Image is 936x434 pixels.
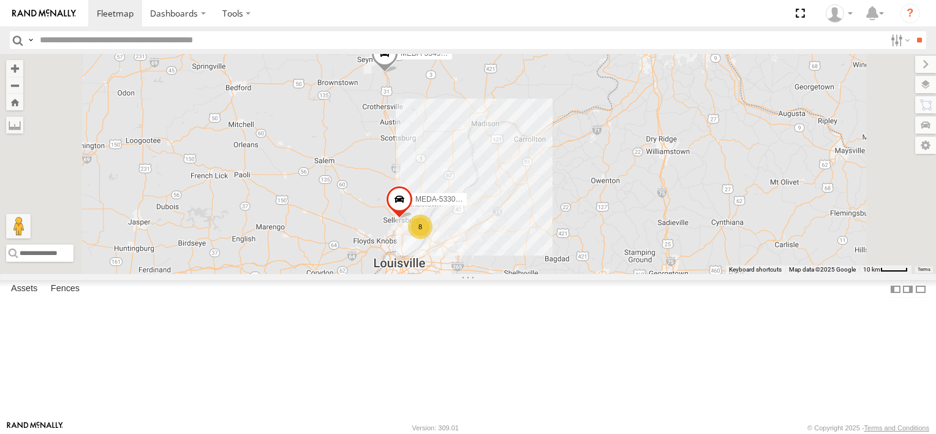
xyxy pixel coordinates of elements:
[6,214,31,238] button: Drag Pegman onto the map to open Street View
[729,265,782,274] button: Keyboard shortcuts
[5,281,43,298] label: Assets
[408,215,432,239] div: 8
[918,267,930,272] a: Terms (opens in new tab)
[6,116,23,134] label: Measure
[902,280,914,298] label: Dock Summary Table to the Right
[859,265,911,274] button: Map Scale: 10 km per 41 pixels
[915,280,927,298] label: Hide Summary Table
[886,31,912,49] label: Search Filter Options
[864,424,929,432] a: Terms and Conditions
[807,424,929,432] div: © Copyright 2025 -
[789,266,856,273] span: Map data ©2025 Google
[915,137,936,154] label: Map Settings
[45,281,86,298] label: Fences
[863,266,880,273] span: 10 km
[415,195,486,204] span: MEDA-533002-Swing
[12,9,76,18] img: rand-logo.svg
[401,49,464,58] span: MEDA-534902-Roll
[7,422,63,434] a: Visit our Website
[6,77,23,94] button: Zoom out
[900,4,920,23] i: ?
[821,4,857,23] div: Michael Miller
[6,94,23,110] button: Zoom Home
[26,31,36,49] label: Search Query
[412,424,459,432] div: Version: 309.01
[889,280,902,298] label: Dock Summary Table to the Left
[6,60,23,77] button: Zoom in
